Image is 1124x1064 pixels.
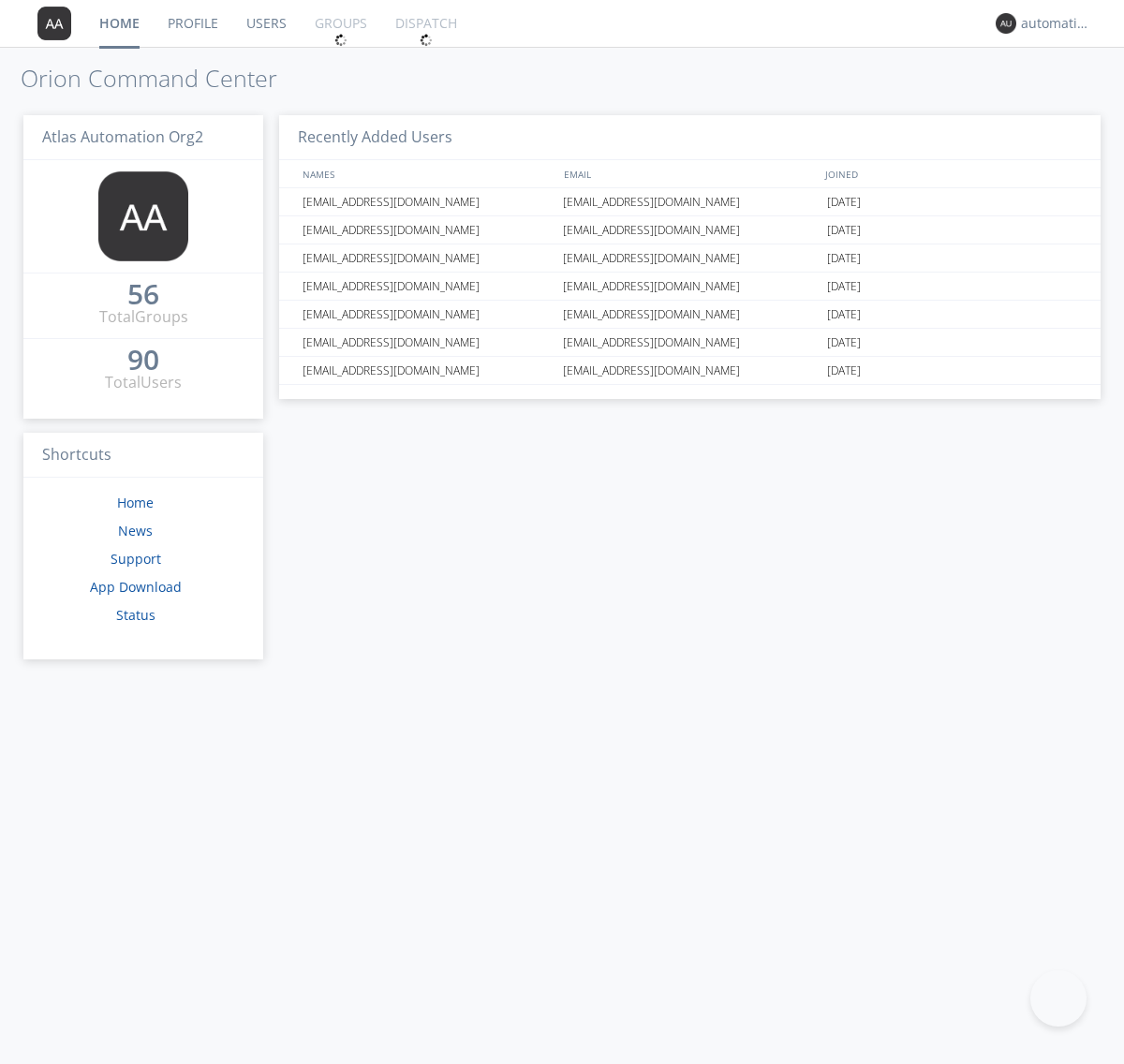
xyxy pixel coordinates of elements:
div: NAMES [298,160,555,187]
span: [DATE] [827,329,861,357]
a: [EMAIL_ADDRESS][DOMAIN_NAME][EMAIL_ADDRESS][DOMAIN_NAME][DATE] [279,216,1101,244]
div: [EMAIL_ADDRESS][DOMAIN_NAME] [298,273,557,300]
a: [EMAIL_ADDRESS][DOMAIN_NAME][EMAIL_ADDRESS][DOMAIN_NAME][DATE] [279,357,1101,385]
div: Total Users [105,372,182,393]
div: [EMAIL_ADDRESS][DOMAIN_NAME] [298,357,557,384]
div: [EMAIL_ADDRESS][DOMAIN_NAME] [298,329,557,356]
div: [EMAIL_ADDRESS][DOMAIN_NAME] [558,188,822,215]
img: 373638.png [996,13,1016,34]
span: [DATE] [827,216,861,244]
div: [EMAIL_ADDRESS][DOMAIN_NAME] [558,301,822,328]
div: [EMAIL_ADDRESS][DOMAIN_NAME] [558,273,822,300]
a: Home [117,494,154,511]
a: 56 [127,285,159,306]
div: [EMAIL_ADDRESS][DOMAIN_NAME] [558,329,822,356]
h3: Shortcuts [23,433,263,479]
a: Status [116,606,155,624]
a: News [118,522,153,539]
h3: Recently Added Users [279,115,1101,161]
img: 373638.png [37,7,71,40]
a: [EMAIL_ADDRESS][DOMAIN_NAME][EMAIL_ADDRESS][DOMAIN_NAME][DATE] [279,329,1101,357]
div: [EMAIL_ADDRESS][DOMAIN_NAME] [298,216,557,244]
span: [DATE] [827,357,861,385]
img: spin.svg [420,34,433,47]
div: [EMAIL_ADDRESS][DOMAIN_NAME] [558,357,822,384]
a: [EMAIL_ADDRESS][DOMAIN_NAME][EMAIL_ADDRESS][DOMAIN_NAME][DATE] [279,244,1101,273]
a: [EMAIL_ADDRESS][DOMAIN_NAME][EMAIL_ADDRESS][DOMAIN_NAME][DATE] [279,273,1101,301]
span: [DATE] [827,188,861,216]
a: 90 [127,350,159,372]
a: [EMAIL_ADDRESS][DOMAIN_NAME][EMAIL_ADDRESS][DOMAIN_NAME][DATE] [279,301,1101,329]
div: [EMAIL_ADDRESS][DOMAIN_NAME] [298,188,557,215]
div: JOINED [821,160,1083,187]
span: [DATE] [827,273,861,301]
span: Atlas Automation Org2 [42,126,203,147]
div: Total Groups [99,306,188,328]
img: 373638.png [98,171,188,261]
div: EMAIL [559,160,821,187]
span: [DATE] [827,301,861,329]
a: Support [111,550,161,568]
div: 90 [127,350,159,369]
div: 56 [127,285,159,303]
div: automation+atlas0020+org2 [1021,14,1091,33]
a: [EMAIL_ADDRESS][DOMAIN_NAME][EMAIL_ADDRESS][DOMAIN_NAME][DATE] [279,188,1101,216]
a: App Download [90,578,182,596]
div: [EMAIL_ADDRESS][DOMAIN_NAME] [298,301,557,328]
div: [EMAIL_ADDRESS][DOMAIN_NAME] [558,244,822,272]
div: [EMAIL_ADDRESS][DOMAIN_NAME] [558,216,822,244]
img: spin.svg [334,34,348,47]
div: [EMAIL_ADDRESS][DOMAIN_NAME] [298,244,557,272]
span: [DATE] [827,244,861,273]
iframe: Toggle Customer Support [1030,970,1087,1027]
